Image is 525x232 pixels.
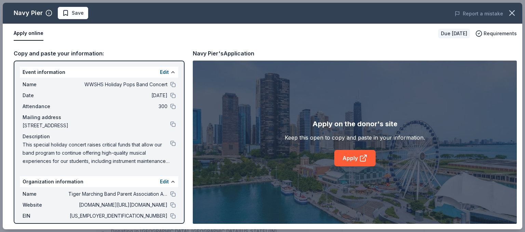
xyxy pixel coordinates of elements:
[68,80,167,89] span: WWSHS Holiday Pops Band Concert
[68,91,167,100] span: [DATE]
[334,150,376,166] a: Apply
[193,49,254,58] div: Navy Pier's Application
[484,29,517,38] span: Requirements
[23,91,68,100] span: Date
[23,113,176,121] div: Mailing address
[285,133,425,142] div: Keep this open to copy and paste in your information.
[23,141,170,165] span: This special holiday concert raises critical funds that allow our band program to continue offeri...
[68,102,167,111] span: 300
[312,118,398,129] div: Apply on the donor's site
[23,102,68,111] span: Attendance
[475,29,517,38] button: Requirements
[23,223,176,231] div: Mission statement
[455,10,503,18] button: Report a mistake
[20,176,178,187] div: Organization information
[23,212,68,220] span: EIN
[23,80,68,89] span: Name
[68,201,167,209] span: [DOMAIN_NAME][URL][DOMAIN_NAME]
[14,26,43,41] button: Apply online
[23,201,68,209] span: Website
[58,7,88,19] button: Save
[160,178,169,186] button: Edit
[14,49,185,58] div: Copy and paste your information:
[23,132,176,141] div: Description
[68,212,167,220] span: [US_EMPLOYER_IDENTIFICATION_NUMBER]
[72,9,84,17] span: Save
[23,121,170,130] span: [STREET_ADDRESS]
[23,190,68,198] span: Name
[160,68,169,76] button: Edit
[438,29,470,38] div: Due [DATE]
[14,8,43,18] div: Navy Pier
[20,67,178,78] div: Event information
[68,190,167,198] span: Tiger Marching Band Parent Association A Not For Profit Corpo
